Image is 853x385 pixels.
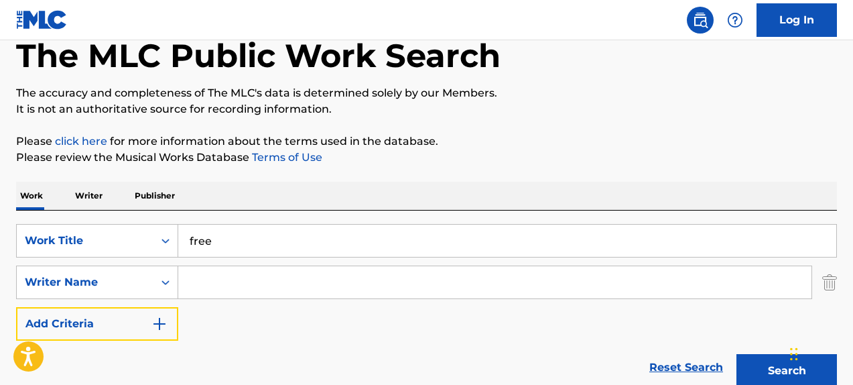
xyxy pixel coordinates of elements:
img: 9d2ae6d4665cec9f34b9.svg [151,316,168,332]
div: Work Title [25,233,145,249]
button: Add Criteria [16,307,178,341]
h1: The MLC Public Work Search [16,36,501,76]
a: click here [55,135,107,148]
p: Please for more information about the terms used in the database. [16,133,837,150]
a: Reset Search [643,353,730,382]
p: Publisher [131,182,179,210]
img: search [692,12,708,28]
div: Drag [790,334,798,374]
img: help [727,12,743,28]
p: It is not an authoritative source for recording information. [16,101,837,117]
a: Public Search [687,7,714,34]
img: MLC Logo [16,10,68,30]
div: Help [722,7,748,34]
p: Please review the Musical Works Database [16,150,837,166]
div: Writer Name [25,274,145,290]
a: Log In [757,3,837,37]
p: Writer [71,182,107,210]
p: Work [16,182,47,210]
iframe: Chat Widget [786,321,853,385]
a: Terms of Use [249,151,322,164]
img: Delete Criterion [822,266,837,299]
p: The accuracy and completeness of The MLC's data is determined solely by our Members. [16,85,837,101]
